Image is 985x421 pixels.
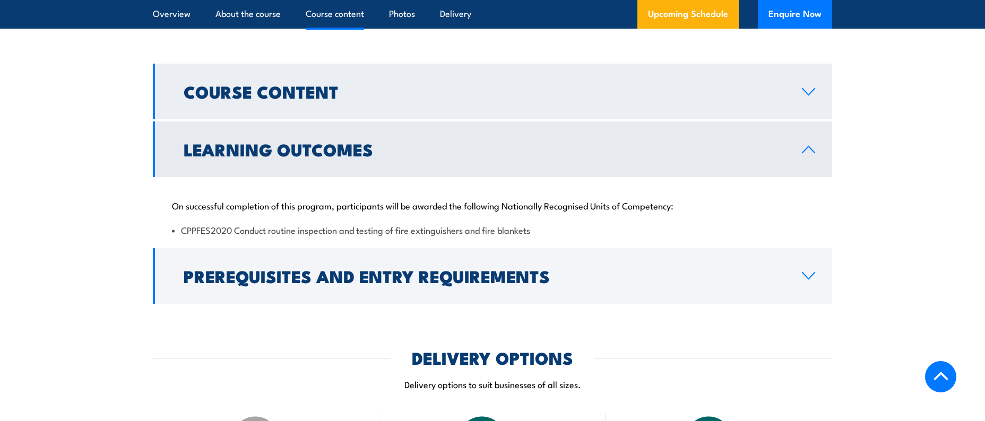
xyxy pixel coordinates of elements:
h2: Course Content [184,84,785,99]
p: Delivery options to suit businesses of all sizes. [153,378,832,390]
li: CPPFES2020 Conduct routine inspection and testing of fire extinguishers and fire blankets [172,224,813,236]
h2: Prerequisites and Entry Requirements [184,268,785,283]
a: Course Content [153,64,832,119]
h2: Learning Outcomes [184,142,785,156]
h2: DELIVERY OPTIONS [412,350,573,365]
p: On successful completion of this program, participants will be awarded the following Nationally R... [172,200,813,210]
a: Learning Outcomes [153,121,832,177]
a: Prerequisites and Entry Requirements [153,248,832,304]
